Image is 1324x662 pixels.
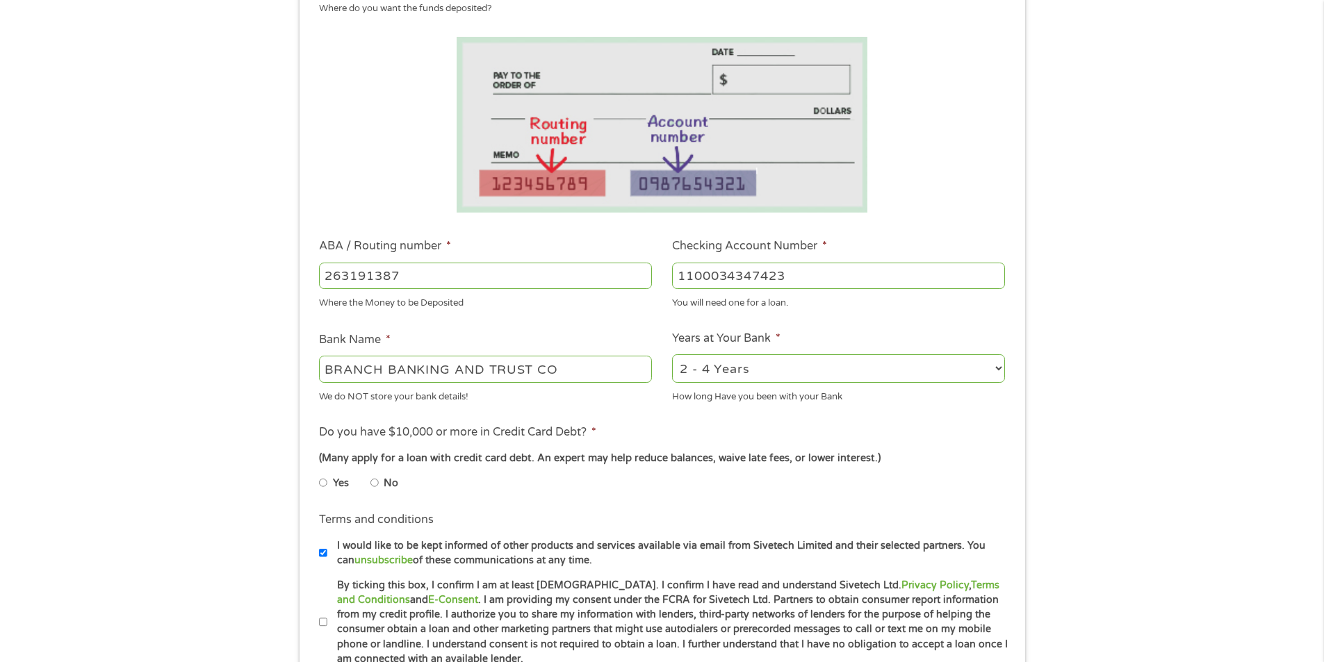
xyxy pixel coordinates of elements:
[319,263,652,289] input: 263177916
[672,331,780,346] label: Years at Your Bank
[337,579,999,606] a: Terms and Conditions
[319,513,434,527] label: Terms and conditions
[672,385,1005,404] div: How long Have you been with your Bank
[354,554,413,566] a: unsubscribe
[327,538,1009,568] label: I would like to be kept informed of other products and services available via email from Sivetech...
[319,451,1004,466] div: (Many apply for a loan with credit card debt. An expert may help reduce balances, waive late fees...
[672,239,827,254] label: Checking Account Number
[319,2,995,16] div: Where do you want the funds deposited?
[333,476,349,491] label: Yes
[319,425,596,440] label: Do you have $10,000 or more in Credit Card Debt?
[319,333,391,347] label: Bank Name
[319,239,451,254] label: ABA / Routing number
[384,476,398,491] label: No
[672,263,1005,289] input: 345634636
[319,292,652,311] div: Where the Money to be Deposited
[457,37,868,213] img: Routing number location
[901,579,969,591] a: Privacy Policy
[672,292,1005,311] div: You will need one for a loan.
[319,385,652,404] div: We do NOT store your bank details!
[428,594,478,606] a: E-Consent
